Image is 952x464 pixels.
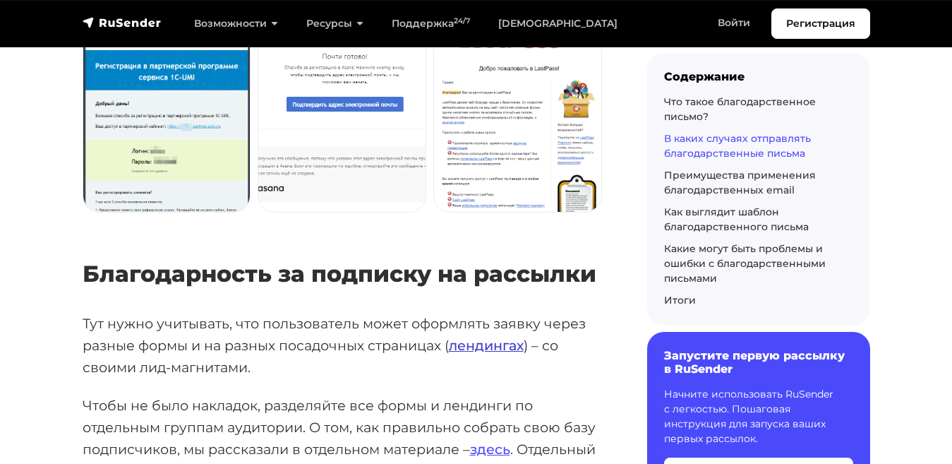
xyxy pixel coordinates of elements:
[664,349,853,376] h6: Запустите первую рассылку в RuSender
[83,16,162,30] img: RuSender
[292,9,378,38] a: Ресурсы
[454,16,470,25] sup: 24/7
[180,9,292,38] a: Возможности
[664,95,816,123] a: Что такое благодарственное письмо?
[771,8,870,39] a: Регистрация
[378,9,484,38] a: Поддержка24/7
[449,337,524,354] a: лендингах
[664,169,816,196] a: Преимущества применения благодарственных email
[704,8,764,37] a: Войти
[664,294,696,307] a: Итоги
[664,242,826,285] a: Какие могут быть проблемы и ошибки с благодарственными письмами
[83,313,602,378] p: Тут нужно учитывать, что пользователь может оформлять заявку через разные формы и на разных посад...
[470,441,510,458] a: здесь
[664,388,853,447] p: Начните использовать RuSender с легкостью. Пошаговая инструкция для запуска ваших первых рассылок.
[484,9,632,38] a: [DEMOGRAPHIC_DATA]
[664,70,853,83] div: Содержание
[664,132,811,160] a: В каких случаях отправлять благодарственные письма
[83,261,602,287] h3: Благодарность за подписку на рассылки
[664,206,809,233] a: Как выглядит шаблон благодарственного письма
